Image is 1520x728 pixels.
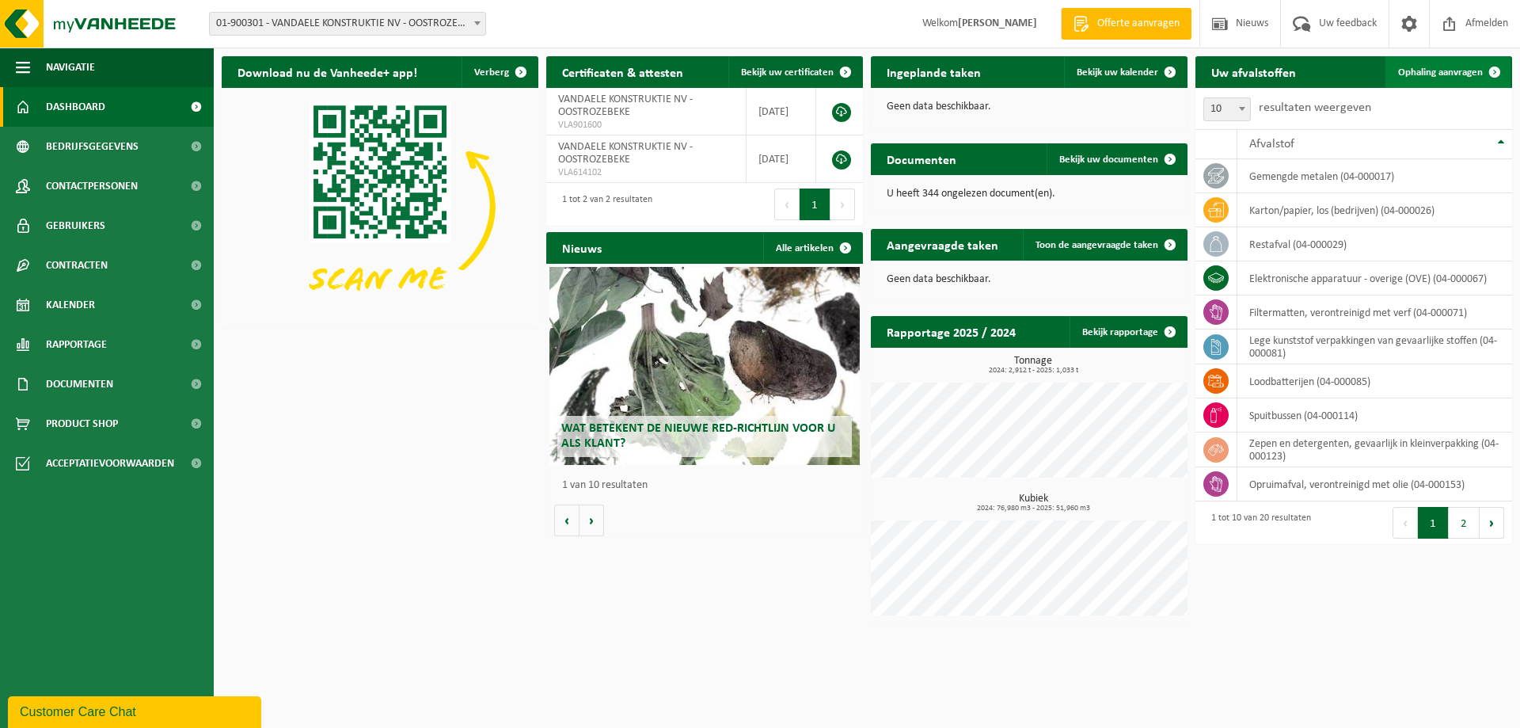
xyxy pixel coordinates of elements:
[763,232,861,264] a: Alle artikelen
[562,480,855,491] p: 1 van 10 resultaten
[830,189,855,220] button: Next
[1418,507,1449,539] button: 1
[209,12,486,36] span: 01-900301 - VANDAELE KONSTRUKTIE NV - OOSTROZEBEKE
[222,56,433,87] h2: Download nu de Vanheede+ app!
[728,56,861,88] a: Bekijk uw certificaten
[879,356,1187,375] h3: Tonnage
[1203,505,1311,540] div: 1 tot 10 van 20 resultaten
[558,166,734,179] span: VLA614102
[1035,240,1158,250] span: Toon de aangevraagde taken
[46,87,105,127] span: Dashboard
[46,444,174,483] span: Acceptatievoorwaarden
[46,206,105,246] span: Gebruikers
[887,101,1172,112] p: Geen data beschikbaar.
[1480,507,1504,539] button: Next
[1237,433,1512,467] td: zepen en detergenten, gevaarlijk in kleinverpakking (04-000123)
[958,17,1037,29] strong: [PERSON_NAME]
[1077,67,1158,78] span: Bekijk uw kalender
[774,189,800,220] button: Previous
[1059,154,1158,165] span: Bekijk uw documenten
[800,189,830,220] button: 1
[46,364,113,404] span: Documenten
[887,274,1172,285] p: Geen data beschikbaar.
[879,367,1187,375] span: 2024: 2,912 t - 2025: 1,033 t
[879,494,1187,513] h3: Kubiek
[1047,143,1186,175] a: Bekijk uw documenten
[1237,227,1512,261] td: restafval (04-000029)
[546,232,617,263] h2: Nieuws
[46,127,139,166] span: Bedrijfsgegevens
[474,67,509,78] span: Verberg
[558,93,693,118] span: VANDAELE KONSTRUKTIE NV - OOSTROZEBEKE
[1237,364,1512,398] td: loodbatterijen (04-000085)
[871,316,1032,347] h2: Rapportage 2025 / 2024
[546,56,699,87] h2: Certificaten & attesten
[1204,98,1250,120] span: 10
[1093,16,1184,32] span: Offerte aanvragen
[46,246,108,285] span: Contracten
[879,505,1187,513] span: 2024: 76,980 m3 - 2025: 51,960 m3
[1393,507,1418,539] button: Previous
[1023,229,1186,261] a: Toon de aangevraagde taken
[579,505,604,536] button: Volgende
[558,119,734,131] span: VLA901600
[549,267,860,465] a: Wat betekent de nieuwe RED-richtlijn voor u als klant?
[1237,193,1512,227] td: karton/papier, los (bedrijven) (04-000026)
[871,143,972,174] h2: Documenten
[46,166,138,206] span: Contactpersonen
[871,229,1014,260] h2: Aangevraagde taken
[1398,67,1483,78] span: Ophaling aanvragen
[871,56,997,87] h2: Ingeplande taken
[741,67,834,78] span: Bekijk uw certificaten
[46,48,95,87] span: Navigatie
[1237,159,1512,193] td: gemengde metalen (04-000017)
[1237,398,1512,433] td: spuitbussen (04-000114)
[222,88,538,326] img: Download de VHEPlus App
[1061,8,1191,40] a: Offerte aanvragen
[1385,56,1510,88] a: Ophaling aanvragen
[8,693,264,728] iframe: chat widget
[561,422,835,450] span: Wat betekent de nieuwe RED-richtlijn voor u als klant?
[1449,507,1480,539] button: 2
[747,88,816,135] td: [DATE]
[887,189,1172,200] p: U heeft 344 ongelezen document(en).
[558,141,693,166] span: VANDAELE KONSTRUKTIE NV - OOSTROZEBEKE
[46,325,107,364] span: Rapportage
[1237,295,1512,330] td: filtermatten, verontreinigd met verf (04-000071)
[554,187,652,222] div: 1 tot 2 van 2 resultaten
[1237,467,1512,501] td: opruimafval, verontreinigd met olie (04-000153)
[1070,316,1186,348] a: Bekijk rapportage
[46,404,118,444] span: Product Shop
[1064,56,1186,88] a: Bekijk uw kalender
[554,505,579,536] button: Vorige
[210,13,485,35] span: 01-900301 - VANDAELE KONSTRUKTIE NV - OOSTROZEBEKE
[1237,330,1512,364] td: lege kunststof verpakkingen van gevaarlijke stoffen (04-000081)
[462,56,537,88] button: Verberg
[1195,56,1312,87] h2: Uw afvalstoffen
[1203,97,1251,121] span: 10
[747,135,816,183] td: [DATE]
[1259,101,1371,114] label: resultaten weergeven
[1237,261,1512,295] td: elektronische apparatuur - overige (OVE) (04-000067)
[1249,138,1294,151] span: Afvalstof
[46,285,95,325] span: Kalender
